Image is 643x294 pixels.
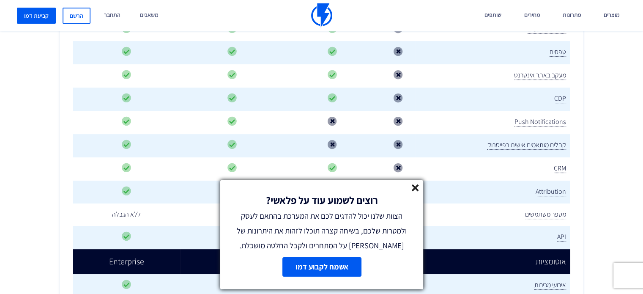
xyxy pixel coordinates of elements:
[514,71,566,80] span: מעקב באתר אינטרנט
[528,25,566,34] span: פופאפים חכמים
[550,47,566,57] span: טפסים
[181,203,284,226] td: 15
[73,249,181,274] td: Enterprise
[181,249,284,274] td: Master
[514,117,566,126] span: Push Notifications
[536,187,566,196] span: Attribution
[525,210,566,219] span: מספר משתמשים
[554,164,566,173] span: CRM
[554,94,566,103] span: CDP
[73,203,181,226] td: ללא הגבלה
[17,8,56,24] a: קביעת דמו
[557,232,566,242] span: API
[416,249,570,274] td: אוטומציות
[487,140,566,150] span: קהלים מותאמים אישית בפייסבוק
[534,280,566,290] span: אירועי מכירות
[63,8,90,24] a: הרשם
